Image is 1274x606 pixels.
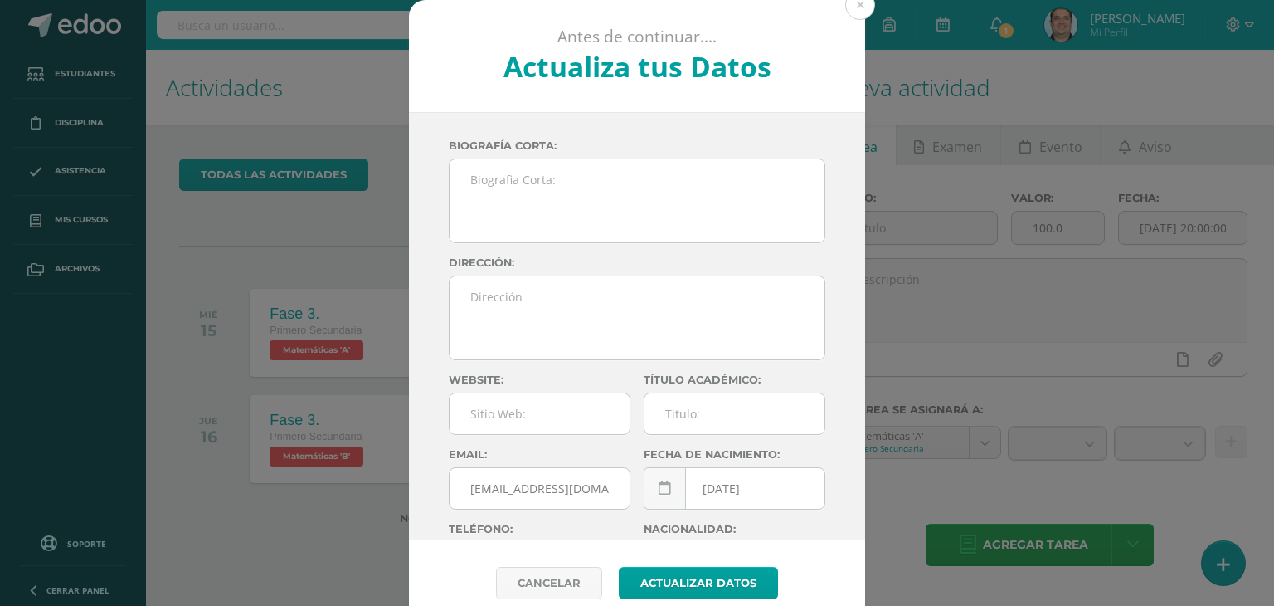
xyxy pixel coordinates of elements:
[644,448,825,461] label: Fecha de nacimiento:
[449,374,630,386] label: Website:
[644,393,824,434] input: Titulo:
[619,567,778,599] button: Actualizar datos
[449,523,630,535] label: Teléfono:
[449,257,825,269] label: Dirección:
[449,139,825,152] label: Biografía corta:
[644,523,825,535] label: Nacionalidad:
[496,567,602,599] a: Cancelar
[644,468,824,509] input: Fecha de Nacimiento:
[449,448,630,461] label: Email:
[450,393,630,434] input: Sitio Web:
[450,468,630,509] input: Correo Electronico:
[644,374,825,386] label: Título académico:
[454,27,821,47] p: Antes de continuar....
[454,47,821,86] h2: Actualiza tus Datos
